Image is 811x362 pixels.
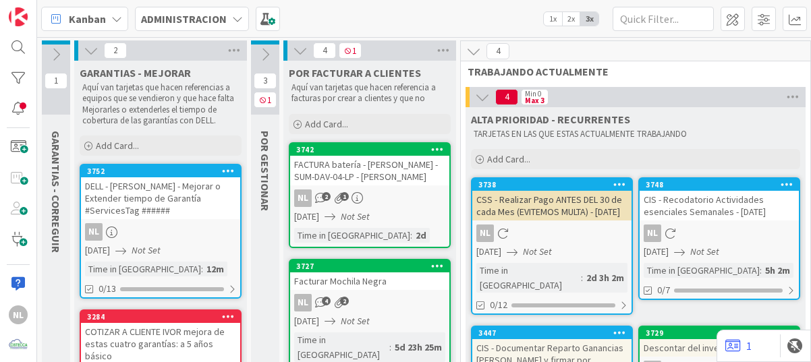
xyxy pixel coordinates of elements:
div: NL [644,224,661,242]
div: Time in [GEOGRAPHIC_DATA] [294,228,410,243]
span: [DATE] [85,243,110,258]
span: : [389,340,391,355]
div: NL [290,294,449,311]
span: 3x [580,12,598,26]
div: 3748 [640,179,799,191]
i: Not Set [523,245,552,258]
span: [DATE] [294,314,319,328]
span: 1 [340,192,349,201]
div: NL [472,224,632,242]
div: 3738CSS - Realizar Pago ANTES DEL 30 de cada Mes (EVITEMOS MULTA) - [DATE] [472,179,632,220]
i: Not Set [341,315,370,327]
span: 1x [544,12,562,26]
div: 3447 [472,327,632,339]
span: 2x [562,12,580,26]
div: 2d [412,228,430,243]
img: avatar [9,336,28,355]
span: 1 [45,73,67,89]
i: Not Set [341,210,370,222]
span: GARANTIAS - MEJORAR [80,66,191,80]
span: 3 [254,73,277,89]
div: 3738 [478,180,632,189]
span: 0/7 [657,283,670,297]
span: POR FACTURAR A CLIENTES [289,66,421,80]
div: 3748 [646,180,799,189]
div: 3729Descontar del inventario REGULADOR [640,327,799,357]
div: FACTURA batería - [PERSON_NAME] - SUM-DAV-04-LP - [PERSON_NAME] [290,156,449,185]
div: 3727 [296,262,449,271]
div: NL [476,224,494,242]
a: 3742FACTURA batería - [PERSON_NAME] - SUM-DAV-04-LP - [PERSON_NAME]NL[DATE]Not SetTime in [GEOGRA... [289,142,451,248]
span: 0/12 [490,298,507,312]
div: 3727 [290,260,449,272]
span: 2 [322,192,331,201]
span: ALTA PRIORIDAD - RECURRENTES [471,113,630,126]
div: 3742 [296,145,449,154]
div: 3727Facturar Mochila Negra [290,260,449,290]
div: Descontar del inventario REGULADOR [640,339,799,357]
div: 3729 [646,328,799,338]
span: 0/13 [99,282,116,296]
div: 3752DELL - [PERSON_NAME] - Mejorar o Extender tiempo de Garantía #ServicesTag ###### [81,165,240,219]
a: 3738CSS - Realizar Pago ANTES DEL 30 de cada Mes (EVITEMOS MULTA) - [DATE]NL[DATE]Not SetTime in ... [471,177,633,315]
a: 3748CIS - Recodatorio Actividades esenciales Semanales - [DATE]NL[DATE]Not SetTime in [GEOGRAPHIC... [638,177,800,300]
b: ADMINISTRACION [141,12,227,26]
span: : [581,270,583,285]
i: Not Set [690,245,719,258]
div: Time in [GEOGRAPHIC_DATA] [476,263,581,293]
div: 3752 [81,165,240,177]
span: 1 [254,92,277,108]
div: 3742FACTURA batería - [PERSON_NAME] - SUM-DAV-04-LP - [PERSON_NAME] [290,144,449,185]
span: [DATE] [476,245,501,259]
div: Time in [GEOGRAPHIC_DATA] [85,262,201,276]
span: 4 [322,297,331,305]
div: 3284 [87,312,240,322]
div: NL [85,223,103,241]
div: NL [290,189,449,207]
div: 5d 23h 25m [391,340,445,355]
div: CSS - Realizar Pago ANTES DEL 30 de cada Mes (EVITEMOS MULTA) - [DATE] [472,191,632,220]
div: 12m [203,262,227,276]
div: NL [294,189,312,207]
p: TARJETAS EN LAS QUE ESTAS ACTUALMENTE TRABAJANDO [474,129,798,140]
div: 3738 [472,179,632,191]
span: 4 [486,43,509,59]
span: Add Card... [487,153,530,165]
div: NL [81,223,240,241]
div: DELL - [PERSON_NAME] - Mejorar o Extender tiempo de Garantía #ServicesTag ###### [81,177,240,219]
div: Time in [GEOGRAPHIC_DATA] [644,263,760,278]
input: Quick Filter... [613,7,714,31]
span: GARANTIAS - CORREGUIR [49,131,63,253]
div: Facturar Mochila Negra [290,272,449,290]
div: NL [294,294,312,311]
span: [DATE] [294,210,319,224]
div: Max 3 [525,97,544,104]
span: 4 [313,42,336,59]
div: NL [640,224,799,242]
span: : [201,262,203,276]
span: Add Card... [96,140,139,152]
div: CIS - Recodatorio Actividades esenciales Semanales - [DATE] [640,191,799,220]
div: Time in [GEOGRAPHIC_DATA] [294,332,389,362]
div: Min 0 [525,90,541,97]
img: Visit kanbanzone.com [9,7,28,26]
div: 3748CIS - Recodatorio Actividades esenciales Semanales - [DATE] [640,179,799,220]
span: 2 [340,297,349,305]
div: 3447 [478,328,632,338]
a: 1 [725,338,752,354]
span: POR GESTIONAR [258,131,272,211]
span: 1 [339,42,362,59]
div: 5h 2m [762,263,793,278]
div: 3742 [290,144,449,156]
span: Add Card... [305,118,348,130]
span: TRABAJANDO ACTUALMENTE [468,65,793,78]
div: 3284 [81,311,240,323]
div: 3752 [87,167,240,176]
span: 4 [495,89,518,105]
a: 3752DELL - [PERSON_NAME] - Mejorar o Extender tiempo de Garantía #ServicesTag ######NL[DATE]Not S... [80,164,242,299]
span: : [410,228,412,243]
span: : [760,263,762,278]
span: [DATE] [644,245,669,259]
div: 3729 [640,327,799,339]
p: Aquí van tarjetas que hacen referencia a facturas por crear a clientes y que no [291,82,448,104]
